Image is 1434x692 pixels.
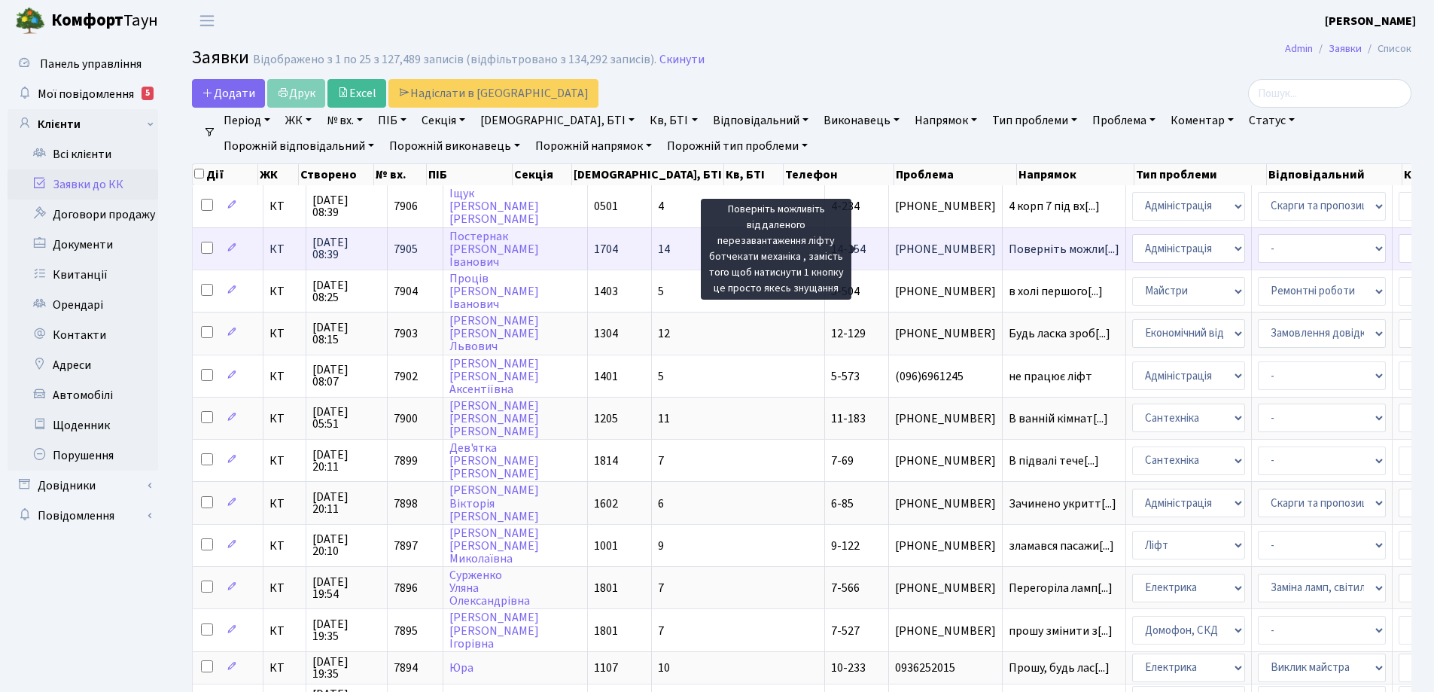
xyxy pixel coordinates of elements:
span: КТ [269,582,300,594]
a: Секція [416,108,471,133]
a: Коментар [1165,108,1240,133]
a: [PERSON_NAME][PERSON_NAME]Ігорівна [449,610,539,652]
a: Період [218,108,276,133]
th: ПІБ [427,164,513,185]
span: Додати [202,85,255,102]
span: 7903 [394,325,418,342]
span: В підвалі тече[...] [1009,453,1099,469]
span: 12 [658,325,670,342]
span: 6-85 [831,495,854,512]
span: [DATE] 08:25 [312,279,381,303]
th: Напрямок [1017,164,1134,185]
a: Документи [8,230,158,260]
span: 1801 [594,623,618,639]
a: Заявки [1329,41,1362,56]
a: Проців[PERSON_NAME]Іванович [449,270,539,312]
span: [PHONE_NUMBER] [895,498,996,510]
span: Таун [51,8,158,34]
input: Пошук... [1248,79,1411,108]
a: Відповідальний [707,108,814,133]
span: 1401 [594,368,618,385]
a: Юра [449,660,473,676]
span: [DATE] 08:39 [312,236,381,261]
th: Тип проблеми [1134,164,1268,185]
span: Прошу, будь лас[...] [1009,660,1110,676]
span: [PHONE_NUMBER] [895,200,996,212]
a: Адреси [8,350,158,380]
a: [PERSON_NAME][PERSON_NAME][PERSON_NAME] [449,398,539,440]
span: 1001 [594,538,618,554]
span: [DATE] 20:10 [312,533,381,557]
span: 5 [658,368,664,385]
div: Відображено з 1 по 25 з 127,489 записів (відфільтровано з 134,292 записів). [253,53,656,67]
span: [DATE] 19:54 [312,576,381,600]
a: Всі клієнти [8,139,158,169]
th: ЖК [258,164,299,185]
span: КТ [269,540,300,552]
span: [DATE] 19:35 [312,656,381,680]
a: СурженкоУлянаОлександрівна [449,567,530,609]
span: Мої повідомлення [38,86,134,102]
th: № вх. [374,164,427,185]
span: В ванній кімнат[...] [1009,410,1108,427]
span: 10 [658,660,670,676]
span: 7898 [394,495,418,512]
span: КТ [269,625,300,637]
a: [PERSON_NAME][PERSON_NAME]Львович [449,312,539,355]
div: Поверніть можливіть віддаленого перезавантаження ліфту ботчекати механіка , замість того щоб нати... [701,199,851,300]
span: [DATE] 20:11 [312,491,381,515]
a: [PERSON_NAME] [1325,12,1416,30]
a: Скинути [659,53,705,67]
a: Довідники [8,471,158,501]
img: logo.png [15,6,45,36]
a: Орендарі [8,290,158,320]
a: Квитанції [8,260,158,290]
span: 7899 [394,453,418,469]
th: [DEMOGRAPHIC_DATA], БТІ [572,164,724,185]
span: [DATE] 08:39 [312,194,381,218]
span: Поверніть можли[...] [1009,241,1119,258]
button: Переключити навігацію [188,8,226,33]
span: 1801 [594,580,618,596]
span: 4 корп 7 під вх[...] [1009,198,1100,215]
span: КТ [269,498,300,510]
th: Проблема [894,164,1018,185]
span: не працює ліфт [1009,370,1119,383]
a: [DEMOGRAPHIC_DATA], БТІ [474,108,641,133]
a: Проблема [1086,108,1162,133]
span: [PHONE_NUMBER] [895,285,996,297]
b: [PERSON_NAME] [1325,13,1416,29]
span: 7902 [394,368,418,385]
a: ПІБ [372,108,413,133]
span: 1602 [594,495,618,512]
span: [DATE] 08:15 [312,322,381,346]
a: Клієнти [8,109,158,139]
nav: breadcrumb [1262,33,1434,65]
th: Створено [299,164,374,185]
span: 0936252015 [895,662,996,674]
a: Повідомлення [8,501,158,531]
span: [PHONE_NUMBER] [895,328,996,340]
span: КТ [269,370,300,383]
span: 7900 [394,410,418,427]
span: КТ [269,455,300,467]
a: Автомобілі [8,380,158,410]
span: [DATE] 20:11 [312,449,381,473]
span: 7894 [394,660,418,676]
a: Контакти [8,320,158,350]
span: [PHONE_NUMBER] [895,455,996,467]
span: в холі першого[...] [1009,283,1103,300]
span: 11 [658,410,670,427]
th: Секція [513,164,572,185]
span: 10-233 [831,660,866,676]
a: Порожній відповідальний [218,133,380,159]
span: 1403 [594,283,618,300]
span: 7 [658,623,664,639]
span: 9 [658,538,664,554]
a: Напрямок [909,108,983,133]
span: 0501 [594,198,618,215]
span: 4 [658,198,664,215]
span: Перегоріла ламп[...] [1009,580,1113,596]
span: КТ [269,413,300,425]
span: [DATE] 08:07 [312,364,381,388]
